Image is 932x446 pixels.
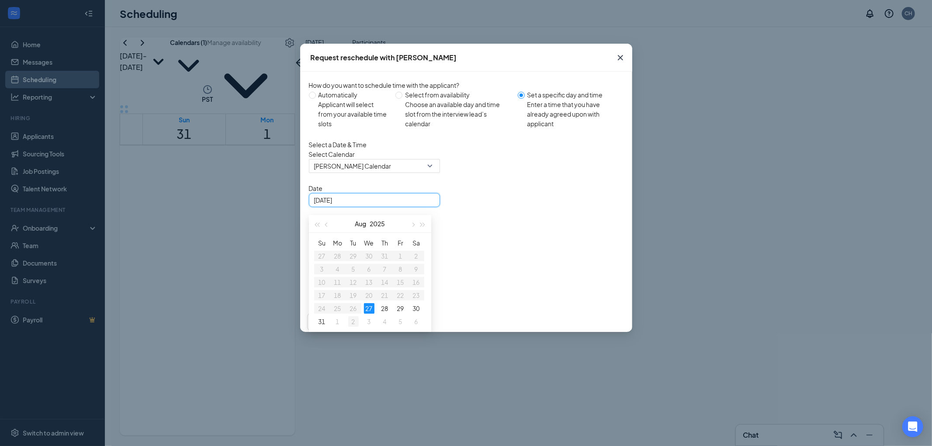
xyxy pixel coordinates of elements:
[364,303,374,314] div: 27
[370,215,385,232] button: 2025
[361,236,377,249] th: We
[393,236,409,249] th: Fr
[405,90,510,100] div: Select from availability
[348,316,359,327] div: 2
[319,90,389,100] div: Automatically
[314,315,330,328] td: 2025-08-31
[411,303,422,314] div: 30
[393,302,409,315] td: 2025-08-29
[314,195,433,205] input: Aug 27, 2025
[330,236,346,249] th: Mo
[361,302,377,315] td: 2025-08-27
[377,236,393,249] th: Th
[409,302,424,315] td: 2025-08-30
[330,315,346,328] td: 2025-09-01
[380,303,390,314] div: 28
[333,316,343,327] div: 1
[377,302,393,315] td: 2025-08-28
[405,100,510,128] div: Choose an available day and time slot from the interview lead’s calendar
[319,100,389,128] div: Applicant will select from your available time slots
[409,236,424,249] th: Sa
[361,315,377,328] td: 2025-09-03
[409,315,424,328] td: 2025-09-06
[346,315,361,328] td: 2025-09-02
[527,90,617,100] div: Set a specific day and time
[314,236,330,249] th: Su
[307,313,351,331] button: Cancel
[309,150,355,158] span: Select Calendar
[377,315,393,328] td: 2025-09-04
[355,215,366,232] button: Aug
[309,80,624,90] div: How do you want to schedule time with the applicant?
[615,52,626,63] svg: Cross
[346,236,361,249] th: Tu
[309,140,624,149] div: Select a Date & Time
[609,44,632,72] button: Close
[411,316,422,327] div: 6
[364,316,374,327] div: 3
[527,100,617,128] div: Enter a time that you have already agreed upon with applicant
[309,184,323,192] span: Date
[902,416,923,437] div: Open Intercom Messenger
[380,316,390,327] div: 4
[395,316,406,327] div: 5
[311,53,457,62] div: Request reschedule with [PERSON_NAME]
[395,303,406,314] div: 29
[393,315,409,328] td: 2025-09-05
[314,159,392,173] span: [PERSON_NAME] Calendar
[317,316,327,327] div: 31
